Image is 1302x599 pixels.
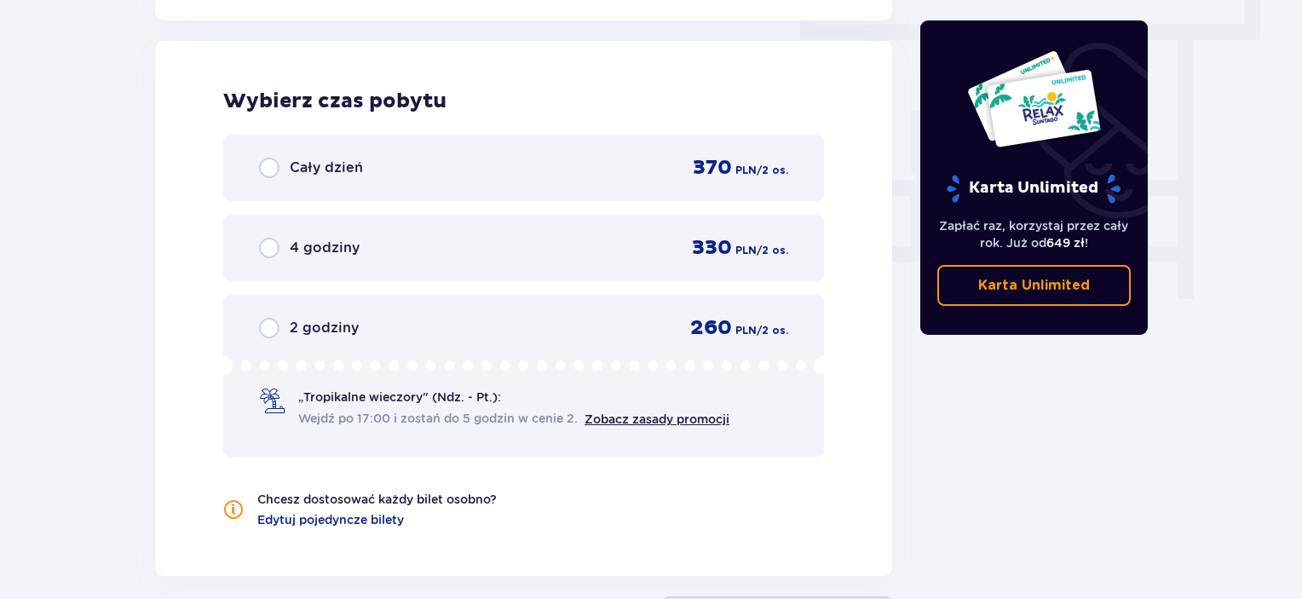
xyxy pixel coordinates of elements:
[735,323,757,338] p: PLN
[757,243,788,258] p: / 2 os.
[692,235,732,261] p: 330
[690,315,732,341] p: 260
[290,319,359,337] p: 2 godziny
[290,239,360,257] p: 4 godziny
[257,511,404,528] a: Edytuj pojedyncze bilety
[735,163,757,178] p: PLN
[937,217,1132,251] p: Zapłać raz, korzystaj przez cały rok. Już od !
[757,163,788,178] p: / 2 os.
[298,389,501,406] p: „Tropikalne wieczory" (Ndz. - Pt.):
[223,89,824,114] p: Wybierz czas pobytu
[693,155,732,181] p: 370
[945,174,1122,204] p: Karta Unlimited
[978,276,1090,295] p: Karta Unlimited
[290,158,363,177] p: Cały dzień
[257,491,497,508] p: Chcesz dostosować każdy bilet osobno?
[298,410,578,427] span: Wejdź po 17:00 i zostań do 5 godzin w cenie 2.
[585,412,729,426] a: Zobacz zasady promocji
[1046,236,1085,250] span: 649 zł
[937,265,1132,306] a: Karta Unlimited
[735,243,757,258] p: PLN
[757,323,788,338] p: / 2 os.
